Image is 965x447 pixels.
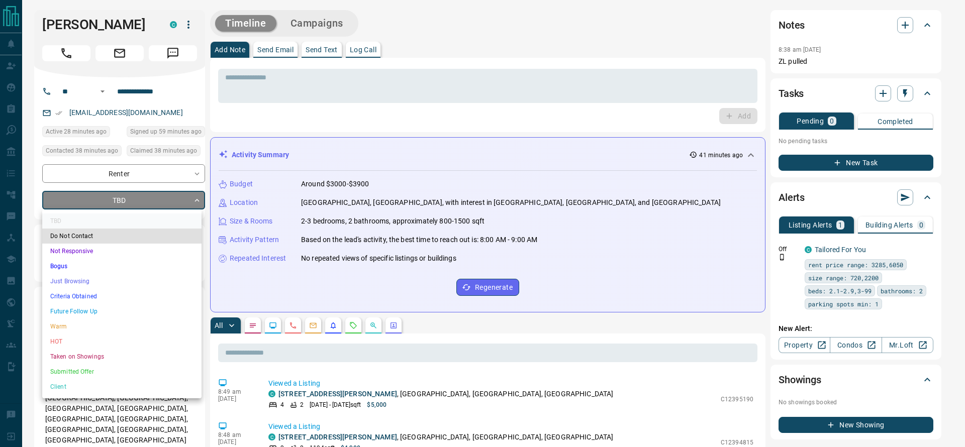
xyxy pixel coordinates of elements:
li: HOT [42,334,202,349]
li: Client [42,379,202,394]
li: Future Follow Up [42,304,202,319]
li: Criteria Obtained [42,289,202,304]
li: Not Responsive [42,244,202,259]
li: Warm [42,319,202,334]
li: Just Browsing [42,274,202,289]
li: Submitted Offer [42,364,202,379]
li: Bogus [42,259,202,274]
li: Taken on Showings [42,349,202,364]
li: Do Not Contact [42,229,202,244]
